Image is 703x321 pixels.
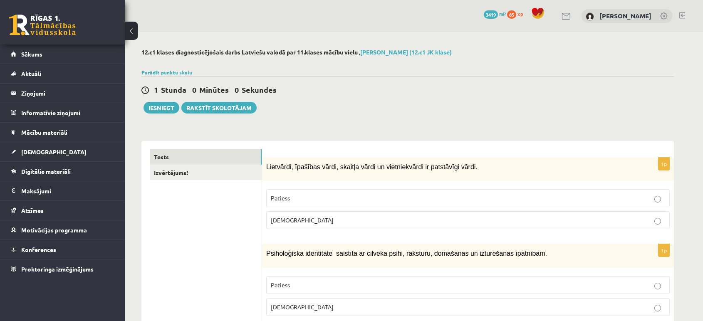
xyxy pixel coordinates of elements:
[150,165,262,180] a: Izvērtējums!
[271,216,334,224] span: [DEMOGRAPHIC_DATA]
[21,128,67,136] span: Mācību materiāli
[181,102,257,114] a: Rakstīt skolotājam
[21,168,71,175] span: Digitālie materiāli
[21,84,114,103] legend: Ziņojumi
[21,148,87,156] span: [DEMOGRAPHIC_DATA]
[266,163,478,170] span: Lietvārdi, īpašības vārdi, skaitļa vārdi un vietniekvārdi ir patstāvīgi vārdi.
[484,10,498,19] span: 3419
[266,250,547,257] span: Psiholoģiskā identitāte saistīta ar cilvēka psihi, raksturu, domāšanas un izturēšanās īpatnībām.
[21,246,56,253] span: Konferences
[11,84,114,103] a: Ziņojumi
[21,207,44,214] span: Atzīmes
[658,244,670,257] p: 1p
[21,50,42,58] span: Sākums
[658,157,670,170] p: 1p
[21,265,94,273] span: Proktoringa izmēģinājums
[11,103,114,122] a: Informatīvie ziņojumi
[11,240,114,259] a: Konferences
[11,259,114,279] a: Proktoringa izmēģinājums
[11,64,114,83] a: Aktuāli
[484,10,506,17] a: 3419 mP
[271,281,290,289] span: Patiess
[141,69,192,76] a: Parādīt punktu skalu
[11,142,114,161] a: [DEMOGRAPHIC_DATA]
[586,12,594,21] img: Roberts Kukulis
[654,196,661,202] input: Patiess
[235,85,239,94] span: 0
[11,162,114,181] a: Digitālie materiāli
[21,226,87,234] span: Motivācijas programma
[21,70,41,77] span: Aktuāli
[499,10,506,17] span: mP
[21,181,114,200] legend: Maksājumi
[517,10,523,17] span: xp
[11,201,114,220] a: Atzīmes
[507,10,527,17] a: 85 xp
[599,12,651,20] a: [PERSON_NAME]
[150,149,262,165] a: Tests
[271,194,290,202] span: Patiess
[11,123,114,142] a: Mācību materiāli
[161,85,186,94] span: Stunda
[9,15,76,35] a: Rīgas 1. Tālmācības vidusskola
[507,10,516,19] span: 85
[21,103,114,122] legend: Informatīvie ziņojumi
[199,85,229,94] span: Minūtes
[360,48,452,56] a: [PERSON_NAME] (12.c1 JK klase)
[154,85,158,94] span: 1
[11,220,114,240] a: Motivācijas programma
[144,102,179,114] button: Iesniegt
[11,181,114,200] a: Maksājumi
[11,44,114,64] a: Sākums
[242,85,277,94] span: Sekundes
[654,218,661,225] input: [DEMOGRAPHIC_DATA]
[654,305,661,311] input: [DEMOGRAPHIC_DATA]
[192,85,196,94] span: 0
[654,283,661,289] input: Patiess
[141,49,674,56] h2: 12.c1 klases diagnosticējošais darbs Latviešu valodā par 11.klases mācību vielu ,
[271,303,334,311] span: [DEMOGRAPHIC_DATA]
